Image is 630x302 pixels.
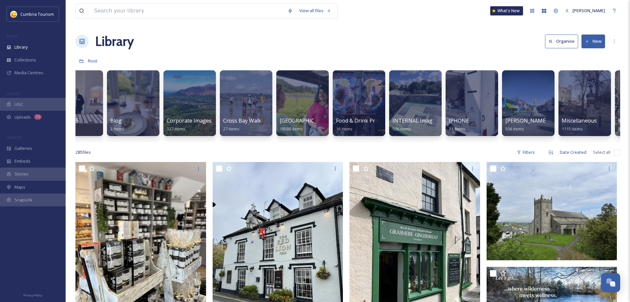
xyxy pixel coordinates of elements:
button: New [581,35,605,48]
span: Food & Drink Project [336,117,387,124]
span: Maps [14,184,25,190]
span: 506 items [505,126,524,132]
img: images.jpg [10,11,17,17]
span: [GEOGRAPHIC_DATA] [280,117,332,124]
a: Organise [545,35,581,48]
a: Privacy Policy [23,291,42,299]
a: IPHONE21 items [449,118,469,132]
a: Root [88,57,97,65]
span: Blog [110,117,122,124]
span: 18588 items [280,126,303,132]
a: Cross Bay Walk 202427 items [223,118,274,132]
span: Cross Bay Walk 2024 [223,117,274,124]
span: Miscellaneous [562,117,597,124]
a: [PERSON_NAME] Uploads506 items [505,118,569,132]
span: Stories [14,171,29,177]
span: Select all [593,149,610,155]
span: COLLECT [7,91,21,96]
span: Media Centres [14,70,43,76]
img: Hawkshead - church.JPG [487,162,617,260]
span: Root [88,58,97,64]
span: MEDIA [7,34,18,39]
span: WIDGETS [7,135,22,140]
span: Cumbria Tourism [20,11,54,17]
span: 1115 items [562,126,583,132]
span: 327 items [167,126,185,132]
button: Open Chat [601,273,620,292]
span: SnapLink [14,197,32,203]
a: Blog2 items [110,118,124,132]
span: 27 items [223,126,240,132]
a: Miscellaneous1115 items [562,118,597,132]
span: Privacy Policy [23,293,42,297]
span: 506 items [392,126,411,132]
a: What's New [490,6,523,15]
a: Food & Drink Project16 items [336,118,387,132]
span: Collections [14,57,36,63]
button: Organise [545,35,578,48]
span: Uploads [14,114,31,120]
span: [PERSON_NAME] Uploads [505,117,569,124]
div: Filters [514,146,538,159]
span: 16 items [336,126,352,132]
a: [PERSON_NAME] [562,4,608,17]
a: [GEOGRAPHIC_DATA]18588 items [280,118,332,132]
div: Date Created [556,146,590,159]
input: Search your library [91,4,284,18]
a: Library [95,32,134,51]
a: INTERNAL Imagery506 items [392,118,440,132]
span: Library [14,44,28,50]
span: Galleries [14,145,32,151]
span: 285 file s [75,149,91,155]
span: Corporate Images [167,117,212,124]
span: UGC [14,101,23,107]
span: Embeds [14,158,31,164]
span: 2 items [110,126,124,132]
span: [PERSON_NAME] [573,8,605,13]
a: Corporate Images327 items [167,118,212,132]
a: View all files [296,4,334,17]
span: 21 items [449,126,465,132]
span: INTERNAL Imagery [392,117,440,124]
div: 71 [34,114,42,120]
span: IPHONE [449,117,469,124]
